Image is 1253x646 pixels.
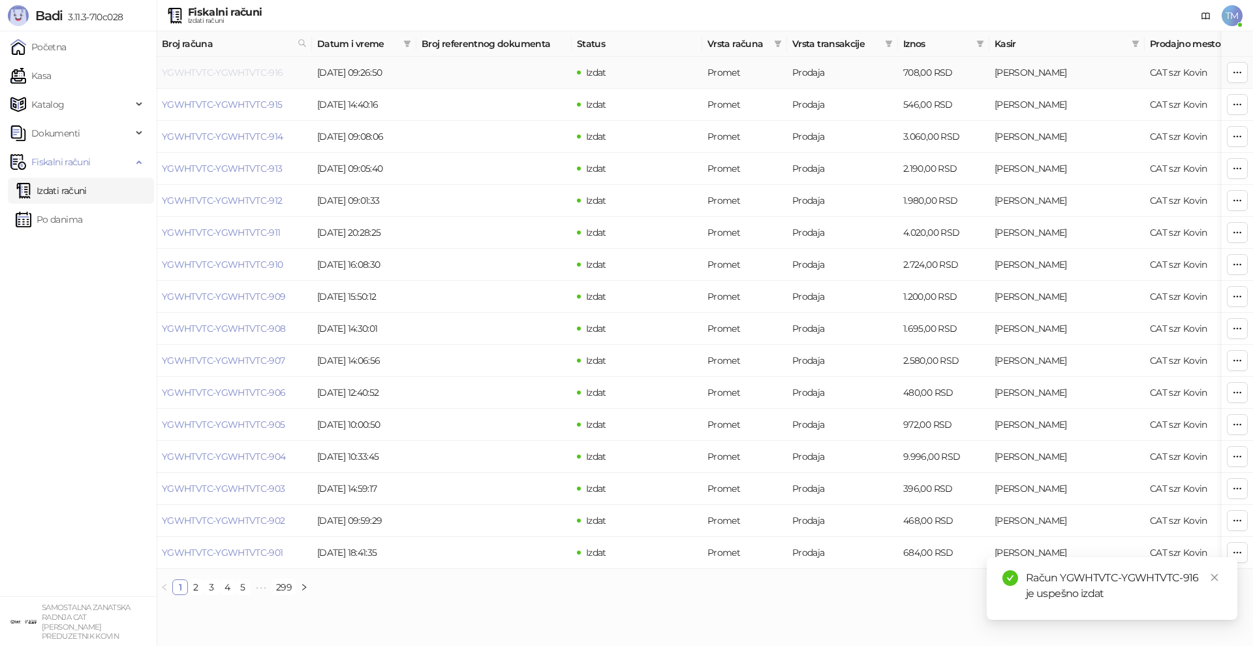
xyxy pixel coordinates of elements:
td: Prodaja [787,377,898,409]
td: Prodaja [787,441,898,473]
div: Izdati računi [188,18,262,24]
td: Tatjana Micovic [989,377,1145,409]
span: check-circle [1002,570,1018,586]
td: Tatjana Micovic [989,153,1145,185]
button: right [296,579,312,595]
span: Badi [35,8,63,24]
td: [DATE] 09:08:06 [312,121,416,153]
a: YGWHTVTC-YGWHTVTC-914 [162,131,283,142]
td: Tatjana Micovic [989,441,1145,473]
td: 972,00 RSD [898,409,989,441]
td: [DATE] 15:50:12 [312,281,416,313]
td: 1.200,00 RSD [898,281,989,313]
td: Prodaja [787,505,898,537]
td: YGWHTVTC-YGWHTVTC-903 [157,473,312,505]
td: YGWHTVTC-YGWHTVTC-908 [157,313,312,345]
a: 299 [272,580,296,594]
td: Promet [702,121,787,153]
span: Iznos [903,37,971,51]
span: left [161,583,168,591]
td: YGWHTVTC-YGWHTVTC-912 [157,185,312,217]
td: 4.020,00 RSD [898,217,989,249]
td: Promet [702,441,787,473]
li: 2 [188,579,204,595]
td: Promet [702,409,787,441]
td: Promet [702,473,787,505]
td: YGWHTVTC-YGWHTVTC-915 [157,89,312,121]
td: YGWHTVTC-YGWHTVTC-907 [157,345,312,377]
li: 4 [219,579,235,595]
td: [DATE] 14:59:17 [312,473,416,505]
a: YGWHTVTC-YGWHTVTC-901 [162,547,283,558]
td: [DATE] 09:59:29 [312,505,416,537]
a: YGWHTVTC-YGWHTVTC-903 [162,483,285,494]
span: Kasir [995,37,1126,51]
td: 396,00 RSD [898,473,989,505]
td: [DATE] 18:41:35 [312,537,416,569]
span: Izdat [586,547,606,558]
span: Izdat [586,131,606,142]
th: Status [572,31,702,57]
td: Prodaja [787,537,898,569]
a: YGWHTVTC-YGWHTVTC-912 [162,195,283,206]
span: filter [1129,34,1142,54]
span: Vrsta transakcije [792,37,880,51]
a: 5 [236,580,250,594]
a: 4 [220,580,234,594]
td: Promet [702,57,787,89]
span: filter [974,34,987,54]
span: filter [403,40,411,48]
td: Prodaja [787,121,898,153]
a: 1 [173,580,187,594]
a: YGWHTVTC-YGWHTVTC-907 [162,355,285,366]
td: [DATE] 16:08:30 [312,249,416,281]
td: Nebojša Mićović [989,345,1145,377]
li: 299 [271,579,296,595]
td: Promet [702,185,787,217]
td: 1.980,00 RSD [898,185,989,217]
button: left [157,579,172,595]
td: 2.724,00 RSD [898,249,989,281]
a: 3 [204,580,219,594]
a: YGWHTVTC-YGWHTVTC-909 [162,291,286,302]
td: YGWHTVTC-YGWHTVTC-916 [157,57,312,89]
td: Prodaja [787,57,898,89]
a: Izdati računi [16,178,87,204]
a: Kasa [10,63,51,89]
td: Tatjana Micovic [989,57,1145,89]
td: Promet [702,345,787,377]
td: Promet [702,249,787,281]
span: 3.11.3-710c028 [63,11,123,23]
td: Tatjana Micovic [989,185,1145,217]
td: Nebojša Mićović [989,537,1145,569]
td: Prodaja [787,185,898,217]
td: Tatjana Micovic [989,121,1145,153]
td: Nebojša Mićović [989,281,1145,313]
a: YGWHTVTC-YGWHTVTC-906 [162,387,286,398]
span: Izdat [586,451,606,462]
td: Prodaja [787,345,898,377]
li: 5 [235,579,251,595]
td: YGWHTVTC-YGWHTVTC-914 [157,121,312,153]
td: YGWHTVTC-YGWHTVTC-904 [157,441,312,473]
td: YGWHTVTC-YGWHTVTC-905 [157,409,312,441]
span: filter [1132,40,1139,48]
a: YGWHTVTC-YGWHTVTC-913 [162,163,283,174]
span: Datum i vreme [317,37,398,51]
td: [DATE] 14:06:56 [312,345,416,377]
span: Izdat [586,323,606,334]
td: YGWHTVTC-YGWHTVTC-910 [157,249,312,281]
td: [DATE] 14:40:16 [312,89,416,121]
th: Kasir [989,31,1145,57]
span: filter [976,40,984,48]
span: Izdat [586,195,606,206]
td: YGWHTVTC-YGWHTVTC-901 [157,537,312,569]
span: Izdat [586,227,606,238]
img: Logo [8,5,29,26]
li: 3 [204,579,219,595]
td: Prodaja [787,409,898,441]
small: SAMOSTALNA ZANATSKA RADNJA CAT [PERSON_NAME] PREDUZETNIK KOVIN [42,603,131,641]
a: YGWHTVTC-YGWHTVTC-910 [162,259,283,270]
td: Promet [702,217,787,249]
li: Sledećih 5 Strana [251,579,271,595]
